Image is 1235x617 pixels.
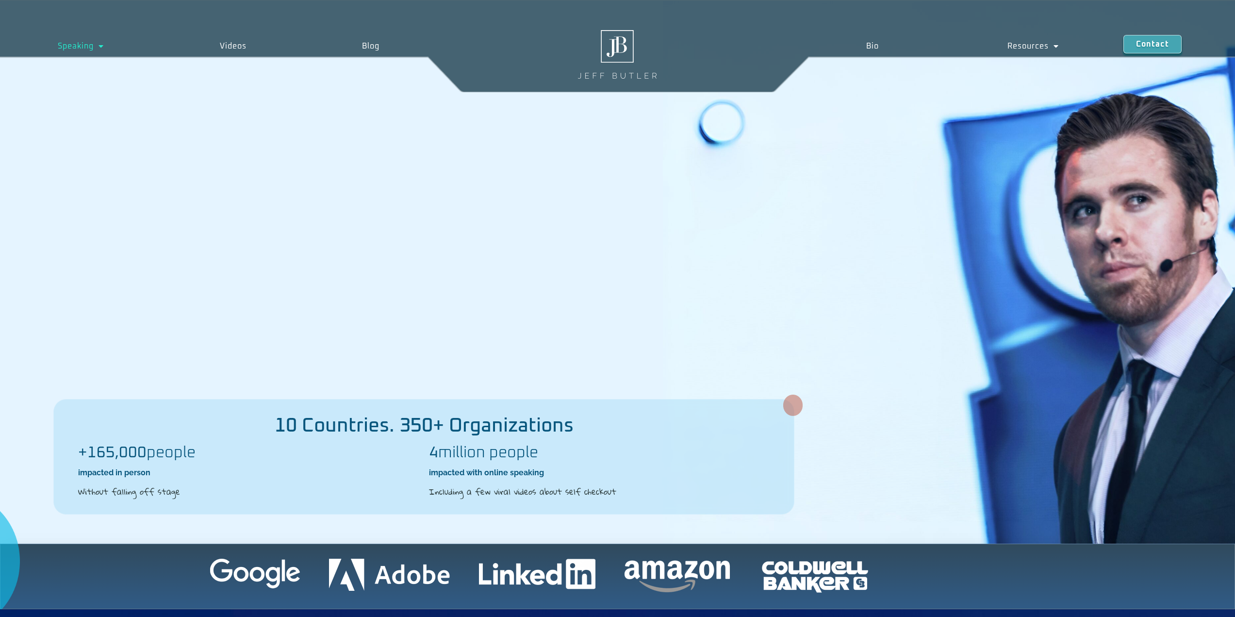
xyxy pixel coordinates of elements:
a: Bio [802,35,943,57]
a: Resources [943,35,1123,57]
b: +165,000 [78,445,147,461]
h2: people [78,445,419,461]
a: Videos [162,35,305,57]
b: 4 [429,445,438,461]
a: Contact [1123,35,1182,53]
h2: 10 Countries. 350+ Organizations [54,416,794,435]
h2: Without falling off stage [78,485,419,498]
h2: impacted in person [78,467,419,478]
h2: impacted with online speaking [429,467,770,478]
nav: Menu [802,35,1123,57]
a: Blog [304,35,438,57]
h2: million people [429,445,770,461]
span: Contact [1136,40,1169,48]
h2: Including a few viral videos about self checkout [429,485,770,498]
